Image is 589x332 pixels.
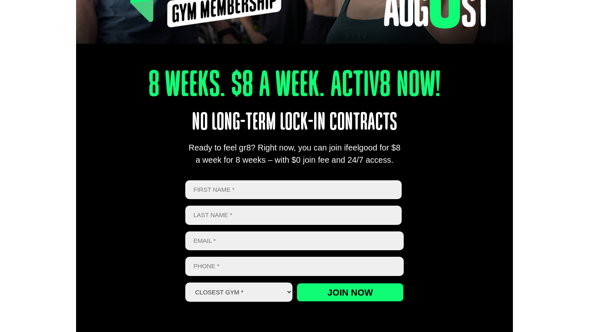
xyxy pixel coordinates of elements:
[297,283,404,302] input: Join now
[185,206,402,225] input: Last name *
[120,68,469,105] h1: 8 Weeks. $8 A Week. Activ8 Now!
[185,257,404,276] input: Phone *
[185,180,402,200] input: First name *
[185,231,404,251] input: Email *
[98,105,491,141] p: No long-term lock-in contracts
[185,141,404,166] div: Ready to feel gr8? Right now, you can join ifeelgood for $8 a week for 8 weeks – with $0 join fee...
